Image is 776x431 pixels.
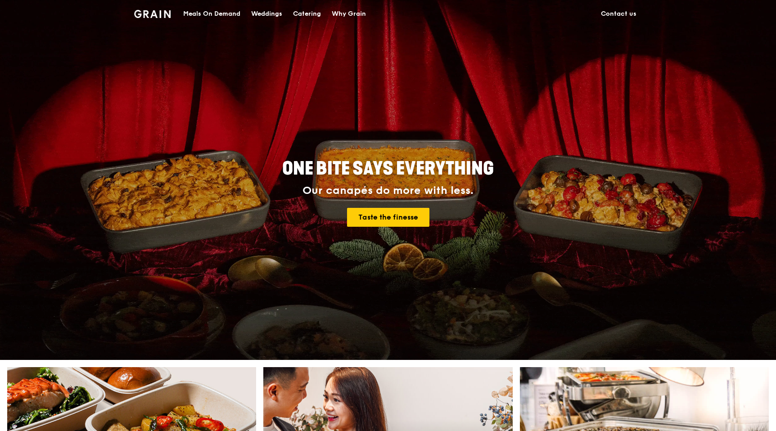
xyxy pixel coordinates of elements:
a: Taste the finesse [347,208,429,227]
div: Weddings [251,0,282,27]
img: Grain [134,10,171,18]
a: Catering [288,0,326,27]
a: Why Grain [326,0,371,27]
div: Meals On Demand [183,0,240,27]
div: Our canapés do more with less. [226,184,550,197]
span: ONE BITE SAYS EVERYTHING [282,158,494,180]
a: Contact us [596,0,642,27]
a: Weddings [246,0,288,27]
div: Why Grain [332,0,366,27]
div: Catering [293,0,321,27]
